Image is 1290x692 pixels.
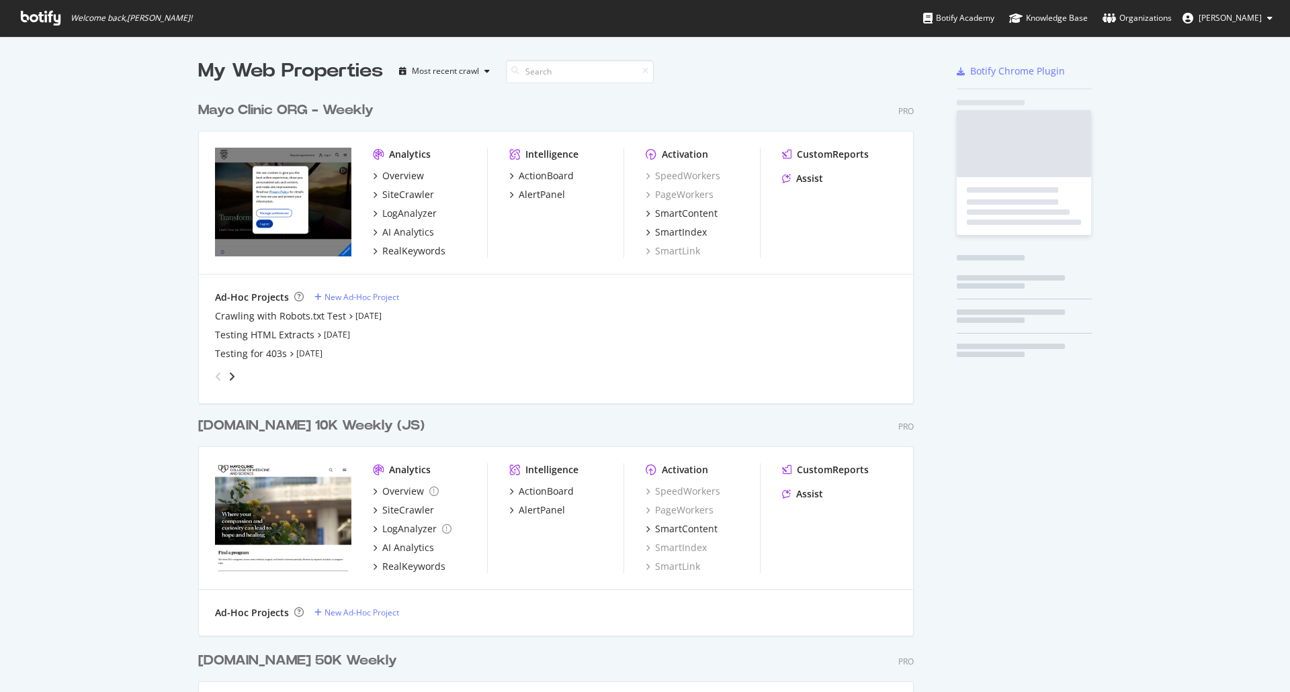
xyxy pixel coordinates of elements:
a: ActionBoard [509,169,574,183]
div: Activation [662,463,708,477]
a: [DOMAIN_NAME] 50K Weekly [198,651,402,671]
a: SpeedWorkers [646,485,720,498]
div: New Ad-Hoc Project [325,291,399,303]
div: SmartContent [655,522,718,536]
a: SmartLink [646,244,700,258]
div: Pro [898,105,914,117]
button: Most recent crawl [394,60,495,82]
img: mayoclinic.org [215,148,351,256]
span: Welcome back, [PERSON_NAME] ! [71,13,192,23]
a: CustomReports [782,463,869,477]
div: ActionBoard [519,485,574,498]
div: angle-left [210,366,227,387]
div: Intelligence [525,148,578,161]
div: AlertPanel [519,503,565,517]
div: Knowledge Base [1009,11,1088,25]
a: PageWorkers [646,503,714,517]
div: [DOMAIN_NAME] 50K Weekly [198,651,397,671]
a: CustomReports [782,148,869,161]
a: LogAnalyzer [373,207,437,220]
a: AlertPanel [509,503,565,517]
div: Ad-Hoc Projects [215,606,289,620]
a: SmartIndex [646,541,707,554]
a: SmartIndex [646,226,707,239]
a: [DATE] [355,310,382,322]
a: RealKeywords [373,244,445,258]
div: Pro [898,656,914,667]
div: SmartIndex [655,226,707,239]
div: Botify Chrome Plugin [970,64,1065,78]
div: [DOMAIN_NAME] 10K Weekly (JS) [198,416,425,436]
a: SmartLink [646,560,700,573]
div: Intelligence [525,463,578,477]
div: RealKeywords [382,560,445,573]
a: [DOMAIN_NAME] 10K Weekly (JS) [198,416,430,436]
a: Crawling with Robots.txt Test [215,309,346,323]
div: angle-right [227,370,236,383]
div: AI Analytics [382,226,434,239]
a: RealKeywords [373,560,445,573]
a: AI Analytics [373,541,434,554]
div: Overview [382,485,424,498]
a: LogAnalyzer [373,522,451,536]
input: Search [506,60,654,83]
div: Ad-Hoc Projects [215,291,289,304]
div: Pro [898,421,914,432]
div: RealKeywords [382,244,445,258]
a: [DATE] [324,329,350,340]
div: Activation [662,148,708,161]
a: [DATE] [296,348,322,359]
a: Assist [782,172,823,185]
div: Organizations [1103,11,1172,25]
a: SiteCrawler [373,503,434,517]
a: SmartContent [646,522,718,536]
div: CustomReports [797,463,869,477]
a: SpeedWorkers [646,169,720,183]
a: Testing HTML Extracts [215,328,314,342]
a: AI Analytics [373,226,434,239]
a: Overview [373,169,424,183]
img: college.mayo.edu [215,463,351,572]
a: New Ad-Hoc Project [314,607,399,618]
a: SmartContent [646,207,718,220]
div: Mayo Clinic ORG - Weekly [198,101,374,120]
div: My Web Properties [198,58,383,85]
div: SiteCrawler [382,188,434,201]
a: Testing for 403s [215,347,287,360]
a: New Ad-Hoc Project [314,291,399,303]
div: CustomReports [797,148,869,161]
div: AI Analytics [382,541,434,554]
div: Analytics [389,148,431,161]
div: Overview [382,169,424,183]
a: AlertPanel [509,188,565,201]
a: Assist [782,487,823,501]
button: [PERSON_NAME] [1172,7,1283,29]
div: Assist [796,172,823,185]
div: Botify Academy [923,11,994,25]
div: Most recent crawl [412,67,479,75]
div: SiteCrawler [382,503,434,517]
a: Botify Chrome Plugin [957,64,1065,78]
a: Mayo Clinic ORG - Weekly [198,101,379,120]
a: Overview [373,485,439,498]
div: Analytics [389,463,431,477]
a: SiteCrawler [373,188,434,201]
div: New Ad-Hoc Project [325,607,399,618]
div: LogAnalyzer [382,522,437,536]
div: ActionBoard [519,169,574,183]
a: ActionBoard [509,485,574,498]
span: Joanne Brickles [1199,12,1262,23]
div: Assist [796,487,823,501]
a: PageWorkers [646,188,714,201]
div: SmartContent [655,207,718,220]
div: AlertPanel [519,188,565,201]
